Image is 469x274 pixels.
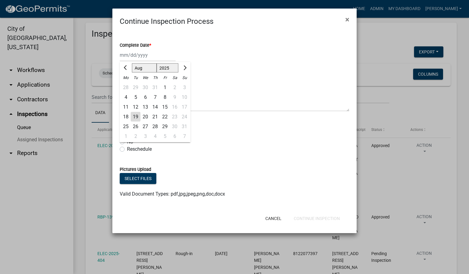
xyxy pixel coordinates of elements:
[131,102,140,112] div: Tuesday, August 12, 2025
[120,191,225,197] span: Valid Document Types: pdf,jpg,jpeg,png,doc,docx
[170,73,180,83] div: Sa
[140,73,150,83] div: We
[345,15,349,24] span: ×
[131,92,140,102] div: 5
[131,122,140,132] div: Tuesday, August 26, 2025
[150,132,160,141] div: 4
[160,83,170,92] div: 1
[121,122,131,132] div: 25
[260,213,286,224] button: Cancel
[150,132,160,141] div: Thursday, September 4, 2025
[140,112,150,122] div: 20
[131,83,140,92] div: Tuesday, July 29, 2025
[140,83,150,92] div: Wednesday, July 30, 2025
[340,11,354,28] button: Close
[150,83,160,92] div: 31
[121,92,131,102] div: 4
[121,102,131,112] div: Monday, August 11, 2025
[121,132,131,141] div: 1
[150,92,160,102] div: Thursday, August 7, 2025
[121,132,131,141] div: Monday, September 1, 2025
[181,63,188,73] button: Next month
[120,16,213,27] h4: Continue Inspection Process
[120,49,176,61] input: mm/dd/yyyy
[160,122,170,132] div: Friday, August 29, 2025
[120,43,151,48] label: Complete Date
[140,122,150,132] div: 27
[289,213,345,224] button: Continue Inspection
[150,102,160,112] div: Thursday, August 14, 2025
[150,92,160,102] div: 7
[122,63,129,73] button: Previous month
[140,132,150,141] div: 3
[140,122,150,132] div: Wednesday, August 27, 2025
[121,83,131,92] div: Monday, July 28, 2025
[140,102,150,112] div: 13
[131,132,140,141] div: Tuesday, September 2, 2025
[150,83,160,92] div: Thursday, July 31, 2025
[150,112,160,122] div: 21
[160,132,170,141] div: Friday, September 5, 2025
[120,168,151,172] label: Pictures Upload
[140,92,150,102] div: Wednesday, August 6, 2025
[140,92,150,102] div: 6
[160,102,170,112] div: Friday, August 15, 2025
[150,122,160,132] div: Thursday, August 28, 2025
[180,73,189,83] div: Su
[160,132,170,141] div: 5
[121,73,131,83] div: Mo
[132,63,157,73] select: Select month
[160,92,170,102] div: Friday, August 8, 2025
[150,122,160,132] div: 28
[120,173,156,184] button: Select files
[121,112,131,122] div: 18
[131,83,140,92] div: 29
[160,112,170,122] div: 22
[131,73,140,83] div: Tu
[160,92,170,102] div: 8
[121,102,131,112] div: 11
[121,83,131,92] div: 28
[150,102,160,112] div: 14
[131,112,140,122] div: Tuesday, August 19, 2025
[150,112,160,122] div: Thursday, August 21, 2025
[121,122,131,132] div: Monday, August 25, 2025
[160,102,170,112] div: 15
[140,112,150,122] div: Wednesday, August 20, 2025
[121,112,131,122] div: Monday, August 18, 2025
[160,122,170,132] div: 29
[140,132,150,141] div: Wednesday, September 3, 2025
[160,112,170,122] div: Friday, August 22, 2025
[140,102,150,112] div: Wednesday, August 13, 2025
[127,146,152,153] label: Reschedule
[140,83,150,92] div: 30
[160,73,170,83] div: Fr
[131,122,140,132] div: 26
[121,92,131,102] div: Monday, August 4, 2025
[131,132,140,141] div: 2
[160,83,170,92] div: Friday, August 1, 2025
[131,102,140,112] div: 12
[150,73,160,83] div: Th
[131,92,140,102] div: Tuesday, August 5, 2025
[131,112,140,122] div: 19
[157,63,179,73] select: Select year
